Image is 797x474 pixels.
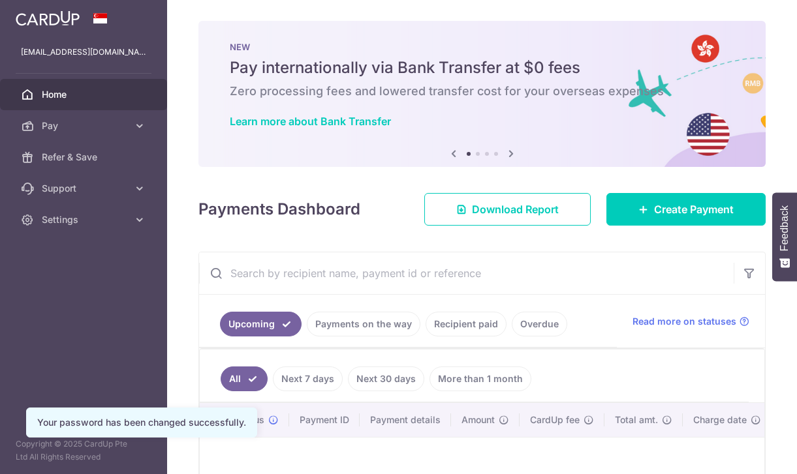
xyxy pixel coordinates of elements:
span: Feedback [779,205,790,251]
span: Read more on statuses [633,315,736,328]
img: CardUp [16,10,80,26]
input: Search by recipient name, payment id or reference [199,252,734,294]
h6: Zero processing fees and lowered transfer cost for your overseas expenses [230,83,734,99]
span: Pay [42,119,128,132]
span: Total amt. [615,413,658,426]
a: Download Report [424,193,591,226]
span: Support [42,182,128,195]
span: Charge date [693,413,747,426]
a: Overdue [512,312,567,336]
span: Home [42,88,128,101]
img: Bank transfer banner [198,21,766,167]
a: Learn more about Bank Transfer [230,115,391,128]
h5: Pay internationally via Bank Transfer at $0 fees [230,57,734,78]
span: Refer & Save [42,151,128,164]
th: Payment details [360,403,451,437]
h4: Payments Dashboard [198,198,360,221]
span: Settings [42,213,128,226]
p: NEW [230,42,734,52]
a: All [221,366,268,391]
a: More than 1 month [430,366,531,391]
a: Payments on the way [307,312,420,336]
p: [EMAIL_ADDRESS][DOMAIN_NAME] [21,46,146,59]
span: CardUp fee [530,413,580,426]
span: Amount [461,413,495,426]
a: Upcoming [220,312,302,336]
a: Recipient paid [426,312,507,336]
a: Create Payment [606,193,766,226]
th: Payment ID [289,403,360,437]
a: Next 7 days [273,366,343,391]
span: Create Payment [654,201,734,217]
a: Read more on statuses [633,315,749,328]
div: Your password has been changed successfully. [37,416,246,429]
a: Next 30 days [348,366,424,391]
span: Download Report [472,201,559,217]
button: Feedback - Show survey [772,192,797,281]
